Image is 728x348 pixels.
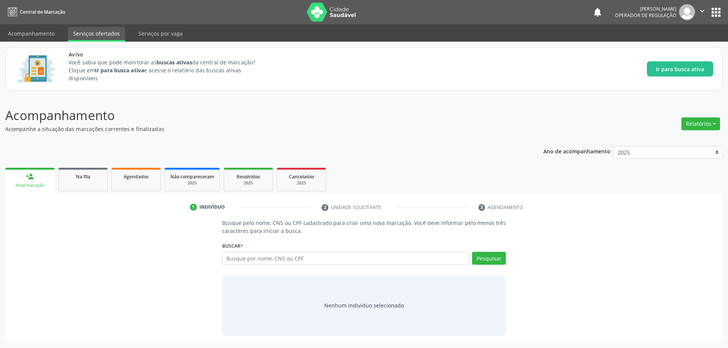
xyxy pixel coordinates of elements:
[26,172,34,181] div: person_add
[170,180,214,186] div: 2025
[11,183,49,188] div: Nova marcação
[190,204,197,211] div: 1
[289,173,314,180] span: Cancelados
[95,67,144,74] strong: Ir para busca ativa
[282,180,320,186] div: 2025
[592,7,603,17] button: notifications
[157,59,192,66] strong: buscas ativas
[681,117,720,130] button: Relatórios
[170,173,214,180] span: Não compareceram
[543,146,610,156] p: Ano de acompanhamento
[695,4,709,20] button: 
[222,252,470,265] input: Busque por nome, CNS ou CPF
[5,106,507,125] p: Acompanhamento
[133,27,188,40] a: Serviços por vaga
[615,12,676,19] span: Operador de regulação
[709,6,723,19] button: apps
[324,301,404,309] div: Nenhum indivíduo selecionado
[3,27,60,40] a: Acompanhamento
[656,65,704,73] span: Ir para busca ativa
[68,27,125,42] a: Serviços ofertados
[698,7,706,15] i: 
[20,9,65,15] span: Central de Marcação
[229,180,267,186] div: 2025
[124,173,149,180] span: Agendados
[69,58,269,82] p: Você sabia que pode monitorar as da central de marcação? Clique em e acesse o relatório das busca...
[222,240,243,252] label: Buscar
[679,4,695,20] img: img
[76,173,90,180] span: Na fila
[472,252,506,265] button: Pesquisar
[237,173,260,180] span: Resolvidos
[15,52,58,86] img: Imagem de CalloutCard
[199,204,225,211] div: Indivíduo
[5,6,65,18] a: Central de Marcação
[615,6,676,12] div: [PERSON_NAME]
[69,50,269,58] span: Aviso
[222,219,506,235] p: Busque pelo nome, CNS ou CPF cadastrado para criar uma nova marcação. Você deve informar pelo men...
[647,61,713,76] button: Ir para busca ativa
[5,125,507,133] p: Acompanhe a situação das marcações correntes e finalizadas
